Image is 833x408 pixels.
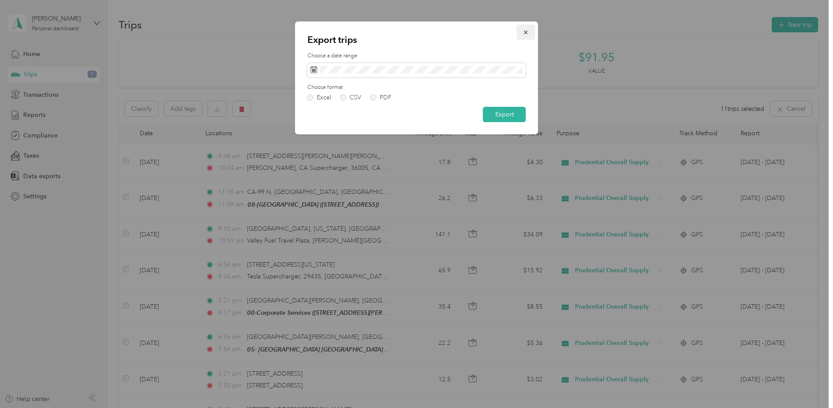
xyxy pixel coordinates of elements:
[307,34,526,46] p: Export trips
[349,95,361,101] div: CSV
[380,95,392,101] div: PDF
[483,107,526,122] button: Export
[784,359,833,408] iframe: Everlance-gr Chat Button Frame
[307,52,526,60] label: Choose a date range
[317,95,331,101] div: Excel
[307,84,526,91] label: Choose format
